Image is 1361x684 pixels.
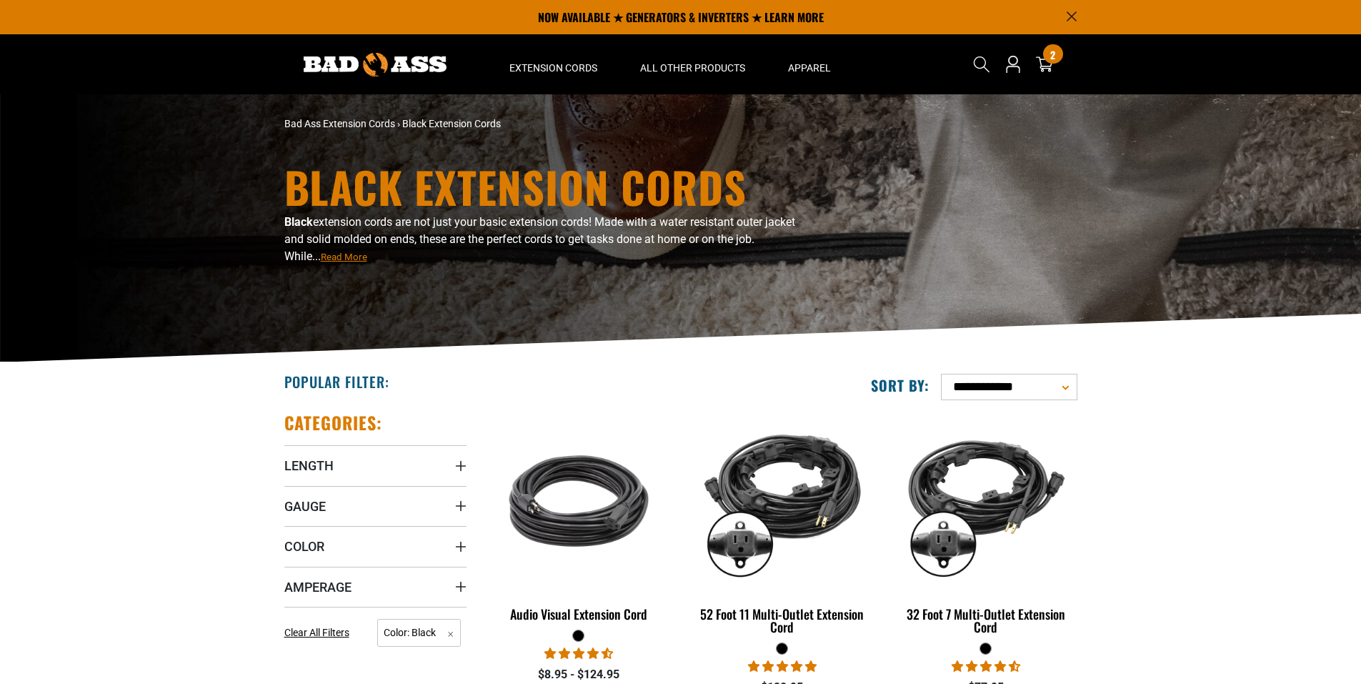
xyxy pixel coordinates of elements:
[397,118,400,129] span: ›
[284,625,355,640] a: Clear All Filters
[321,252,367,262] span: Read More
[896,419,1076,583] img: black
[488,666,670,683] div: $8.95 - $124.95
[788,61,831,74] span: Apparel
[284,165,806,208] h1: Black Extension Cords
[284,498,326,515] span: Gauge
[488,412,670,629] a: black Audio Visual Extension Cord
[284,526,467,566] summary: Color
[377,625,461,639] a: Color: Black
[692,419,872,583] img: black
[284,117,806,132] nav: breadcrumbs
[284,372,389,391] h2: Popular Filter:
[284,215,313,229] b: Black
[894,412,1077,642] a: black 32 Foot 7 Multi-Outlet Extension Cord
[952,660,1020,673] span: 4.67 stars
[509,61,597,74] span: Extension Cords
[691,412,873,642] a: black 52 Foot 11 Multi-Outlet Extension Cord
[284,412,383,434] h2: Categories:
[871,376,929,395] label: Sort by:
[640,61,745,74] span: All Other Products
[284,579,352,595] span: Amperage
[284,445,467,485] summary: Length
[619,34,767,94] summary: All Other Products
[488,34,619,94] summary: Extension Cords
[489,419,669,583] img: black
[284,627,349,638] span: Clear All Filters
[970,53,993,76] summary: Search
[767,34,852,94] summary: Apparel
[402,118,501,129] span: Black Extension Cords
[748,660,817,673] span: 4.95 stars
[488,608,670,620] div: Audio Visual Extension Cord
[377,619,461,647] span: Color: Black
[544,647,613,660] span: 4.68 stars
[894,608,1077,633] div: 32 Foot 7 Multi-Outlet Extension Cord
[284,486,467,526] summary: Gauge
[284,567,467,607] summary: Amperage
[284,118,395,129] a: Bad Ass Extension Cords
[284,457,334,474] span: Length
[284,538,324,555] span: Color
[284,215,795,263] span: extension cords are not just your basic extension cords! Made with a water resistant outer jacket...
[691,608,873,633] div: 52 Foot 11 Multi-Outlet Extension Cord
[1050,49,1055,60] span: 2
[304,53,447,76] img: Bad Ass Extension Cords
